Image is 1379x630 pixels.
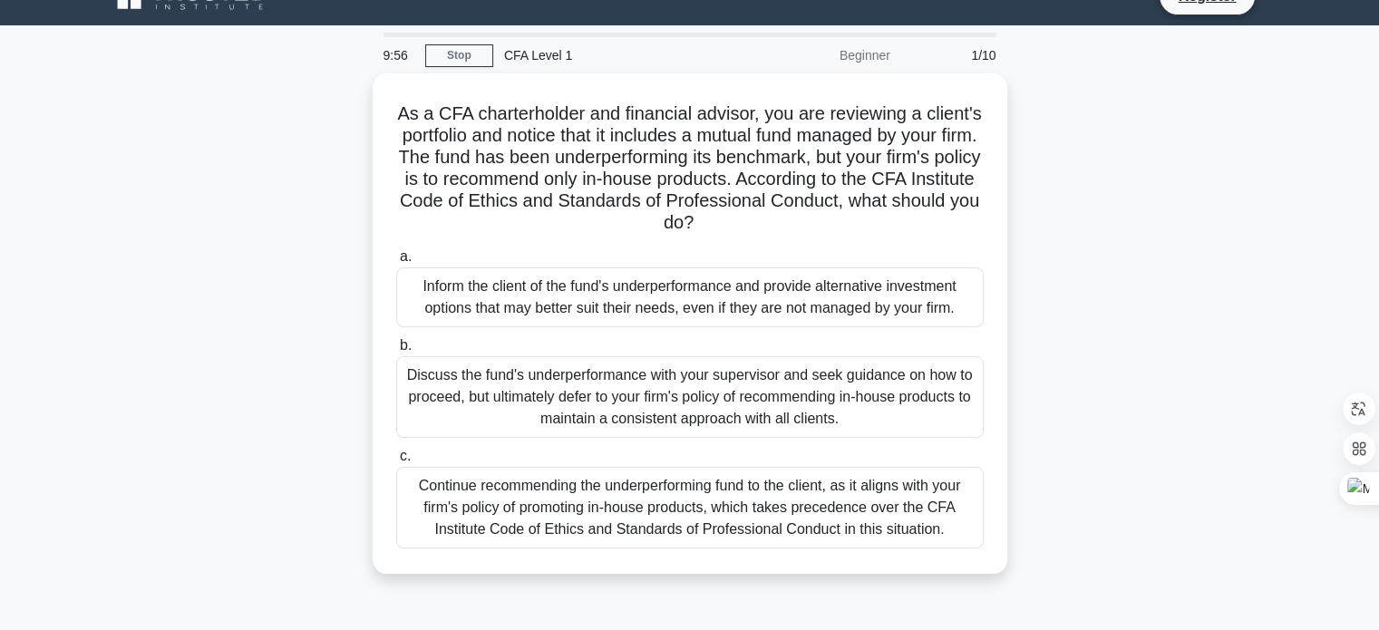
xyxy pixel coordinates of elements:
[901,37,1007,73] div: 1/10
[400,248,412,264] span: a.
[396,356,984,438] div: Discuss the fund's underperformance with your supervisor and seek guidance on how to proceed, but...
[373,37,425,73] div: 9:56
[425,44,493,67] a: Stop
[493,37,743,73] div: CFA Level 1
[396,267,984,327] div: Inform the client of the fund's underperformance and provide alternative investment options that ...
[400,337,412,353] span: b.
[394,102,986,235] h5: As a CFA charterholder and financial advisor, you are reviewing a client's portfolio and notice t...
[743,37,901,73] div: Beginner
[396,467,984,548] div: Continue recommending the underperforming fund to the client, as it aligns with your firm's polic...
[400,448,411,463] span: c.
